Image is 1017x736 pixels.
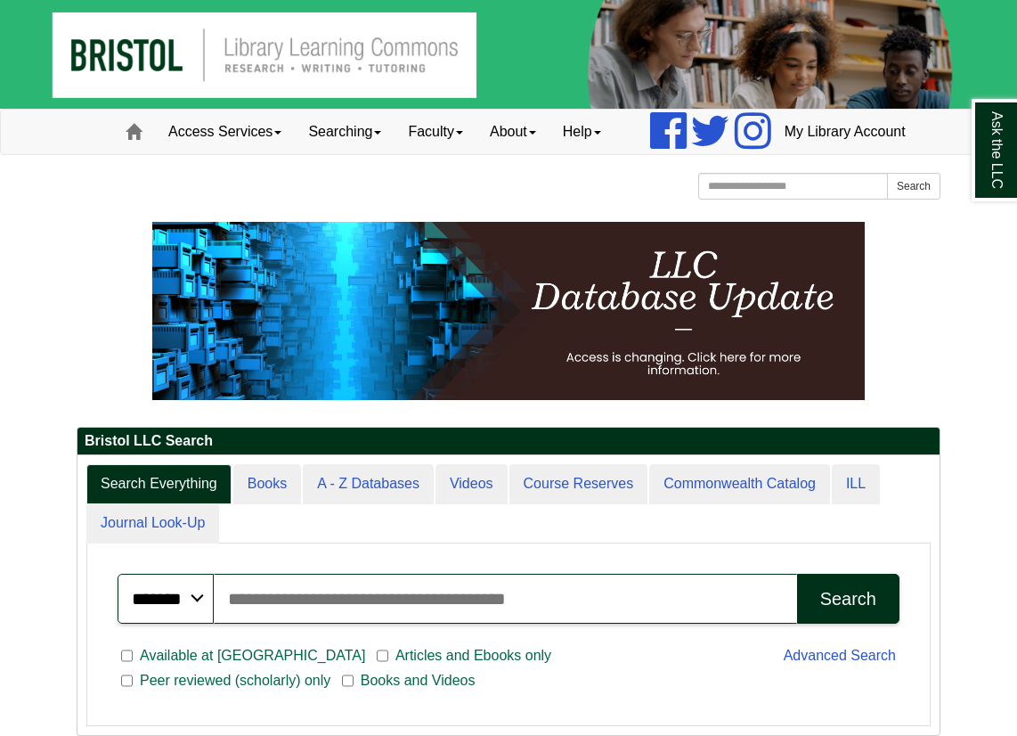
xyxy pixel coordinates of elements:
a: About [476,110,549,154]
a: A - Z Databases [303,464,434,504]
a: ILL [832,464,880,504]
a: Journal Look-Up [86,503,219,544]
a: Commonwealth Catalog [649,464,830,504]
span: Available at [GEOGRAPHIC_DATA] [133,645,372,666]
input: Peer reviewed (scholarly) only [121,673,133,689]
div: Search [820,589,876,609]
input: Books and Videos [342,673,354,689]
a: My Library Account [771,110,919,154]
a: Help [549,110,614,154]
span: Articles and Ebooks only [388,645,558,666]
a: Faculty [395,110,476,154]
input: Articles and Ebooks only [377,648,388,664]
span: Peer reviewed (scholarly) only [133,670,338,691]
a: Search Everything [86,464,232,504]
button: Search [887,173,940,200]
a: Course Reserves [509,464,648,504]
a: Access Services [155,110,295,154]
a: Books [233,464,301,504]
button: Search [797,574,899,624]
input: Available at [GEOGRAPHIC_DATA] [121,648,133,664]
a: Videos [435,464,508,504]
img: HTML tutorial [152,222,865,400]
h2: Bristol LLC Search [77,428,940,455]
a: Searching [295,110,395,154]
span: Books and Videos [354,670,483,691]
a: Advanced Search [784,648,896,663]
